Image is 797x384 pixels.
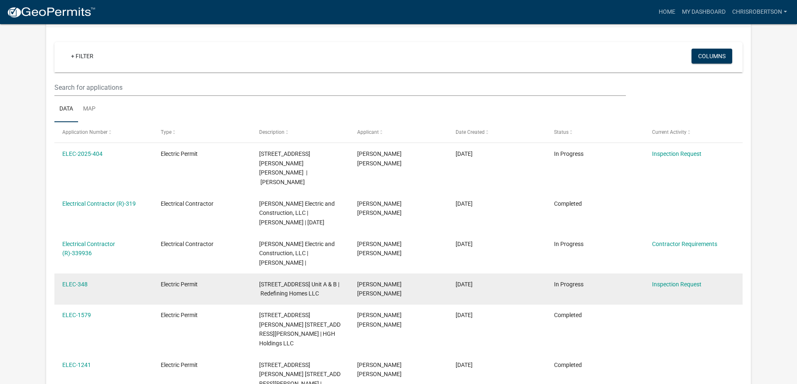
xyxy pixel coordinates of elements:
[62,150,103,157] a: ELEC-2025-404
[259,129,284,135] span: Description
[456,150,473,157] span: 07/28/2025
[357,129,379,135] span: Applicant
[554,200,582,207] span: Completed
[259,281,339,297] span: 924 CHESTNUT STREET, EAST Duplex Unit A & B | Redefining Homes LLC
[357,281,402,297] span: Christopher Lee Robertson
[554,150,584,157] span: In Progress
[456,312,473,318] span: 06/03/2024
[546,122,644,142] datatable-header-cell: Status
[652,241,717,247] a: Contractor Requirements
[456,200,473,207] span: 01/02/2025
[456,241,473,247] span: 11/26/2024
[357,150,402,167] span: Christopher Lee Robertson
[554,281,584,288] span: In Progress
[64,49,100,64] a: + Filter
[161,312,198,318] span: Electric Permit
[357,200,402,217] span: Christopher Lee Robertson
[456,281,473,288] span: 09/09/2024
[161,362,198,368] span: Electric Permit
[692,49,732,64] button: Columns
[62,281,88,288] a: ELEC-348
[554,362,582,368] span: Completed
[729,4,790,20] a: chrisrobertson
[357,312,402,328] span: Christopher Lee Robertson
[78,96,101,123] a: Map
[161,150,198,157] span: Electric Permit
[456,362,473,368] span: 01/08/2024
[652,129,687,135] span: Current Activity
[357,362,402,378] span: Christopher Lee Robertson
[652,150,701,157] a: Inspection Request
[54,96,78,123] a: Data
[251,122,349,142] datatable-header-cell: Description
[259,200,335,226] span: Robertson Electric and Construction, LLC | Christopher Robertson | 12/31/2025
[554,241,584,247] span: In Progress
[62,312,91,318] a: ELEC-1579
[153,122,251,142] datatable-header-cell: Type
[679,4,729,20] a: My Dashboard
[161,281,198,288] span: Electric Permit
[456,129,485,135] span: Date Created
[259,150,310,185] span: 4203 MARY EMMA DRIVE | Needler Mary
[62,129,108,135] span: Application Number
[161,129,172,135] span: Type
[448,122,546,142] datatable-header-cell: Date Created
[259,241,335,266] span: Robertson Electric and Construction, LLC | Christopher Robertson |
[54,122,153,142] datatable-header-cell: Application Number
[554,129,569,135] span: Status
[652,281,701,288] a: Inspection Request
[54,79,626,96] input: Search for applications
[161,241,213,247] span: Electrical Contractor
[259,312,341,347] span: 114 HOWARD LANE 114 Howard Lane | HGH Holdings LLC
[62,241,115,257] a: Electrical Contractor (R)-339936
[644,122,743,142] datatable-header-cell: Current Activity
[62,200,136,207] a: Electrical Contractor (R)-319
[349,122,448,142] datatable-header-cell: Applicant
[655,4,679,20] a: Home
[62,362,91,368] a: ELEC-1241
[554,312,582,318] span: Completed
[357,241,402,257] span: Christopher Lee Robertson
[161,200,213,207] span: Electrical Contractor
